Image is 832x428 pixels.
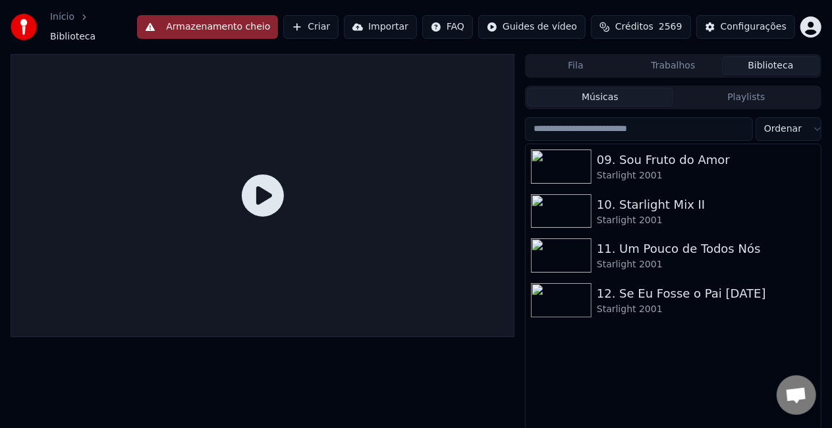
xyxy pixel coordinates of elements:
button: Músicas [527,88,673,107]
div: Starlight 2001 [597,169,816,182]
div: Starlight 2001 [597,214,816,227]
div: 11. Um Pouco de Todos Nós [597,240,816,258]
div: 10. Starlight Mix II [597,196,816,214]
nav: breadcrumb [50,11,137,43]
button: FAQ [422,15,473,39]
span: Biblioteca [50,30,96,43]
button: Armazenamento cheio [137,15,278,39]
button: Playlists [673,88,819,107]
img: youka [11,14,37,40]
button: Fila [527,56,624,75]
a: Open chat [777,375,816,415]
a: Início [50,11,74,24]
span: Ordenar [764,122,802,136]
div: Configurações [721,20,787,34]
button: Biblioteca [722,56,819,75]
button: Criar [283,15,339,39]
span: Créditos [615,20,653,34]
span: 2569 [659,20,682,34]
div: 09. Sou Fruto do Amor [597,151,816,169]
div: Starlight 2001 [597,258,816,271]
button: Créditos2569 [591,15,691,39]
button: Importar [344,15,417,39]
div: Starlight 2001 [597,303,816,316]
button: Trabalhos [624,56,722,75]
button: Guides de vídeo [478,15,586,39]
div: 12. Se Eu Fosse o Pai [DATE] [597,284,816,303]
button: Configurações [696,15,795,39]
